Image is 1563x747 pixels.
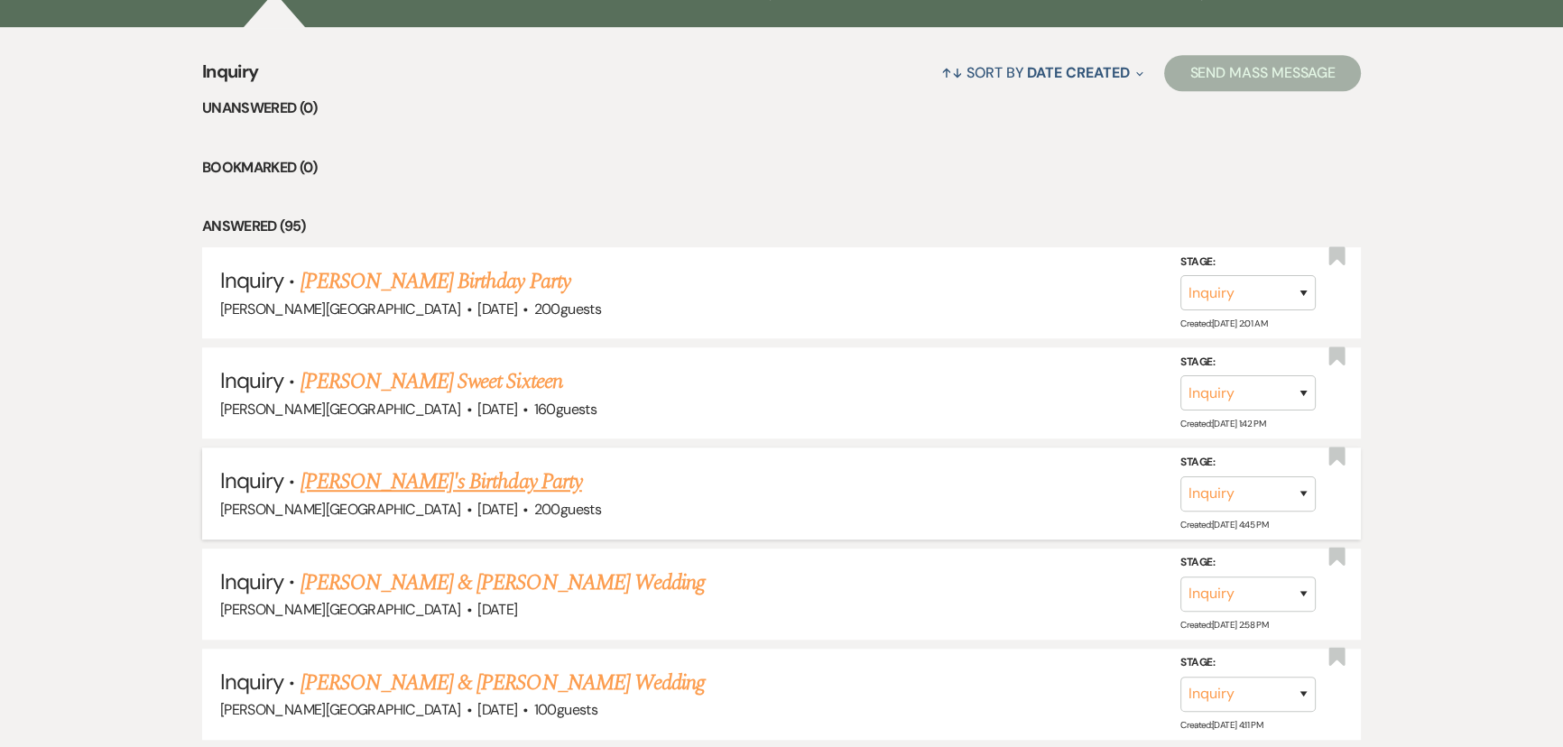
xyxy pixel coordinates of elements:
[301,466,582,498] a: [PERSON_NAME]'s Birthday Party
[220,466,283,494] span: Inquiry
[301,667,705,699] a: [PERSON_NAME] & [PERSON_NAME] Wedding
[220,400,461,419] span: [PERSON_NAME][GEOGRAPHIC_DATA]
[1180,619,1268,631] span: Created: [DATE] 2:58 PM
[301,567,705,599] a: [PERSON_NAME] & [PERSON_NAME] Wedding
[1180,418,1265,429] span: Created: [DATE] 1:42 PM
[202,156,1361,180] li: Bookmarked (0)
[220,266,283,294] span: Inquiry
[534,700,597,719] span: 100 guests
[477,700,517,719] span: [DATE]
[202,58,259,97] span: Inquiry
[220,567,283,595] span: Inquiry
[1180,318,1267,329] span: Created: [DATE] 2:01 AM
[1180,252,1316,272] label: Stage:
[1180,453,1316,473] label: Stage:
[220,700,461,719] span: [PERSON_NAME][GEOGRAPHIC_DATA]
[1164,55,1361,91] button: Send Mass Message
[1180,518,1268,530] span: Created: [DATE] 4:45 PM
[477,300,517,318] span: [DATE]
[220,668,283,696] span: Inquiry
[1180,353,1316,373] label: Stage:
[220,600,461,619] span: [PERSON_NAME][GEOGRAPHIC_DATA]
[220,500,461,519] span: [PERSON_NAME][GEOGRAPHIC_DATA]
[534,300,601,318] span: 200 guests
[477,400,517,419] span: [DATE]
[1180,653,1316,673] label: Stage:
[220,300,461,318] span: [PERSON_NAME][GEOGRAPHIC_DATA]
[477,500,517,519] span: [DATE]
[301,365,562,398] a: [PERSON_NAME] Sweet Sixteen
[534,400,597,419] span: 160 guests
[202,97,1361,120] li: Unanswered (0)
[1027,63,1129,82] span: Date Created
[220,366,283,394] span: Inquiry
[1180,719,1262,731] span: Created: [DATE] 4:11 PM
[301,265,570,298] a: [PERSON_NAME] Birthday Party
[934,49,1151,97] button: Sort By Date Created
[477,600,517,619] span: [DATE]
[941,63,963,82] span: ↑↓
[534,500,601,519] span: 200 guests
[1180,553,1316,573] label: Stage:
[202,215,1361,238] li: Answered (95)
